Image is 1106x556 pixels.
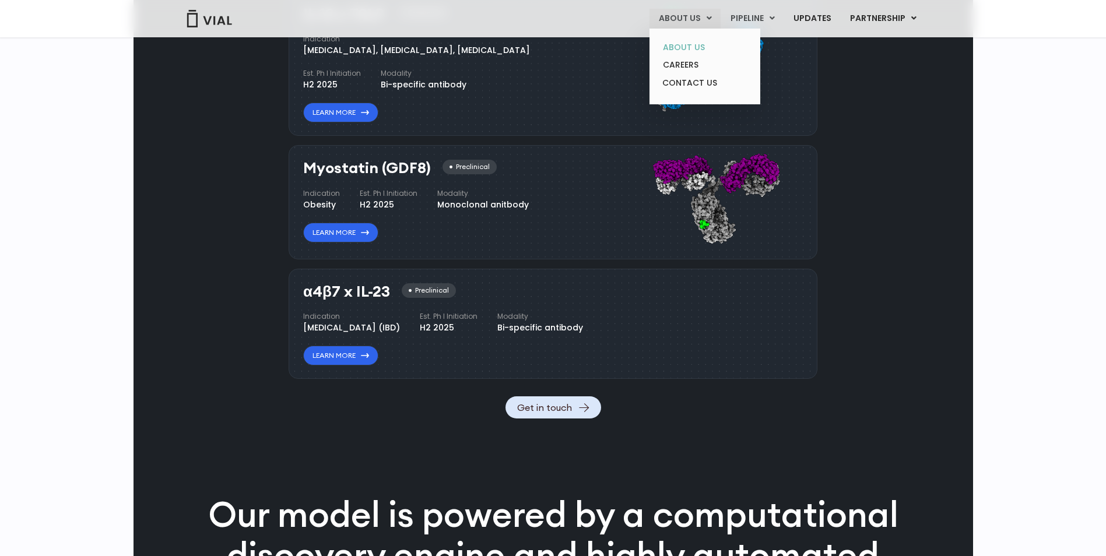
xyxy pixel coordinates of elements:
[303,68,361,79] h4: Est. Ph I Initiation
[303,34,530,44] h4: Indication
[420,322,477,334] div: H2 2025
[420,311,477,322] h4: Est. Ph I Initiation
[649,9,721,29] a: ABOUT USMenu Toggle
[303,199,340,211] div: Obesity
[443,160,497,174] div: Preclinical
[303,322,400,334] div: [MEDICAL_DATA] (IBD)
[360,188,417,199] h4: Est. Ph I Initiation
[303,44,530,57] div: [MEDICAL_DATA], [MEDICAL_DATA], [MEDICAL_DATA]
[497,311,583,322] h4: Modality
[186,10,233,27] img: Vial Logo
[437,199,529,211] div: Monoclonal anitbody
[381,68,466,79] h4: Modality
[360,199,417,211] div: H2 2025
[303,346,378,365] a: Learn More
[654,38,756,57] a: ABOUT US
[654,74,756,93] a: CONTACT US
[303,311,400,322] h4: Indication
[303,160,431,177] h3: Myostatin (GDF8)
[497,322,583,334] div: Bi-specific antibody
[303,188,340,199] h4: Indication
[654,56,756,74] a: CAREERS
[721,9,784,29] a: PIPELINEMenu Toggle
[303,283,390,300] h3: α4β7 x IL-23
[784,9,840,29] a: UPDATES
[841,9,926,29] a: PARTNERSHIPMenu Toggle
[505,396,601,418] a: Get in touch
[402,283,456,298] div: Preclinical
[303,103,378,122] a: Learn More
[303,223,378,242] a: Learn More
[303,79,361,91] div: H2 2025
[381,79,466,91] div: Bi-specific antibody
[437,188,529,199] h4: Modality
